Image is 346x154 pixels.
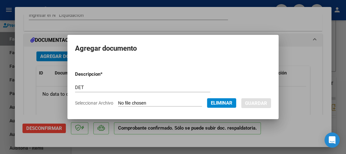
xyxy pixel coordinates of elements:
button: Eliminar [207,98,236,108]
div: Open Intercom Messenger [324,132,340,148]
p: Descripcion [75,71,134,78]
span: Seleccionar Archivo [75,100,113,106]
span: Guardar [245,100,267,106]
button: Guardar [241,98,271,108]
h2: Agregar documento [75,42,271,55]
span: Eliminar [211,100,232,106]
